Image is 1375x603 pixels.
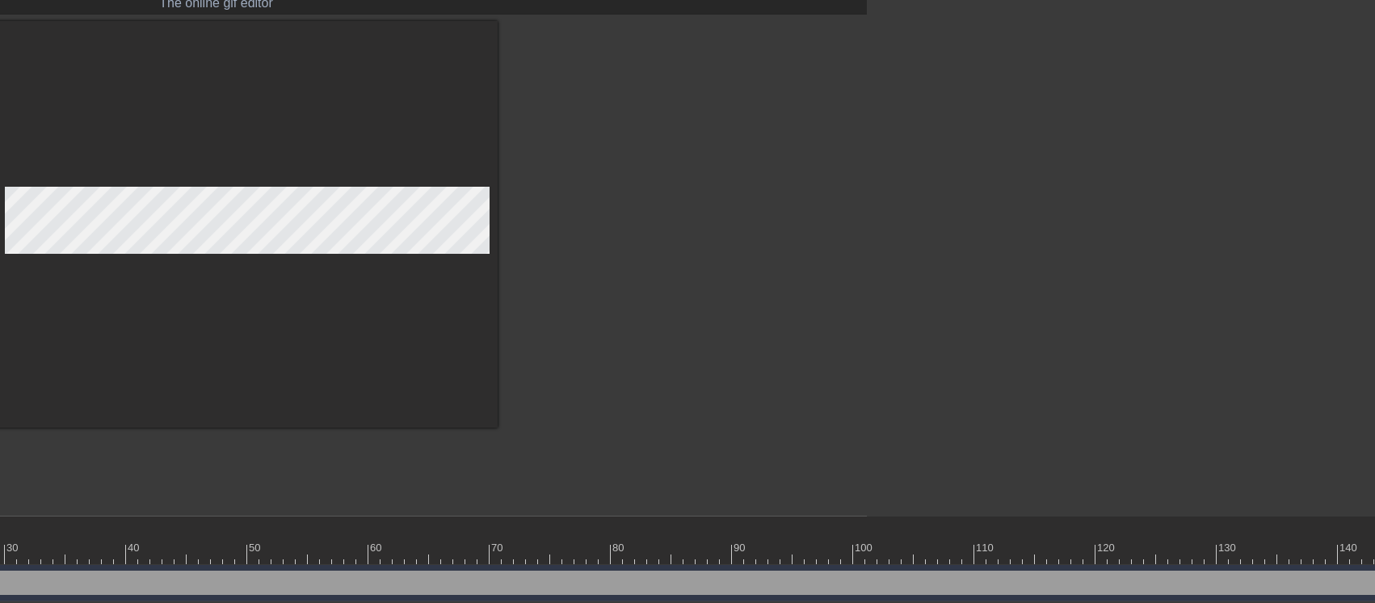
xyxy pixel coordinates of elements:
[1097,540,1117,556] div: 120
[6,540,21,556] div: 30
[612,540,627,556] div: 80
[491,540,506,556] div: 70
[249,540,263,556] div: 50
[370,540,385,556] div: 60
[734,540,748,556] div: 90
[976,540,996,556] div: 110
[1218,540,1238,556] div: 130
[1339,540,1360,556] div: 140
[855,540,875,556] div: 100
[128,540,142,556] div: 40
